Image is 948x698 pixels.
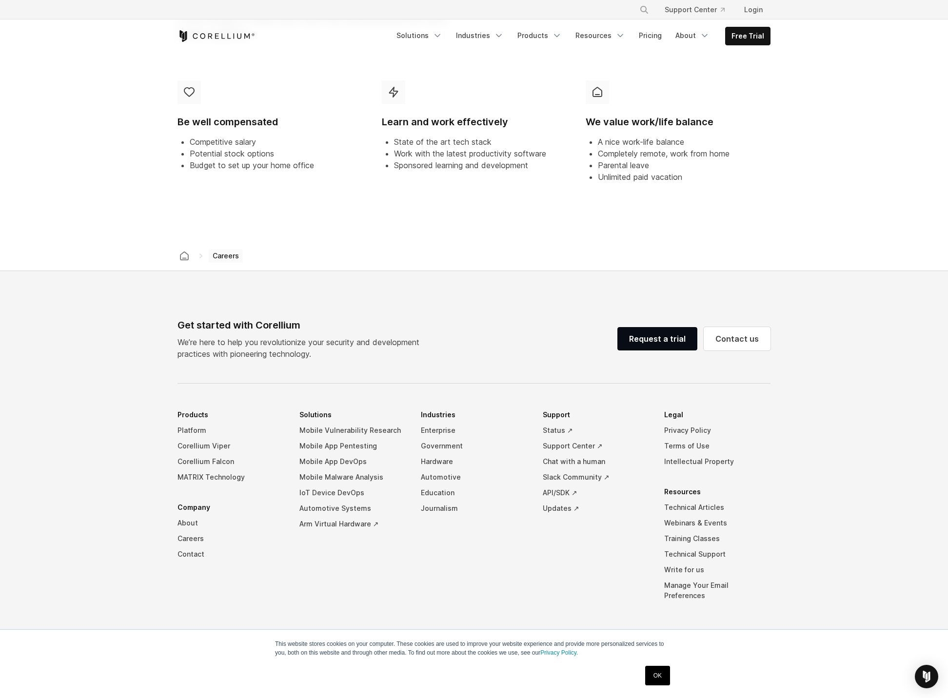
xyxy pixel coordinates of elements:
[598,160,649,170] span: Parental leave
[394,137,492,147] span: State of the art tech stack
[635,1,653,19] button: Search
[598,149,730,158] span: Completely remote, work from home
[382,116,567,129] h4: Learn and work effectively
[726,27,770,45] a: Free Trial
[543,454,649,469] a: Chat with a human
[299,438,406,454] a: Mobile App Pentesting
[178,336,427,360] p: We’re here to help you revolutionize your security and development practices with pioneering tech...
[657,1,732,19] a: Support Center
[664,423,770,438] a: Privacy Policy
[178,407,770,618] div: Navigation Menu
[421,438,527,454] a: Government
[178,318,427,332] div: Get started with Corellium
[645,666,670,685] a: OK
[178,423,284,438] a: Platform
[299,469,406,485] a: Mobile Malware Analysis
[421,485,527,501] a: Education
[543,501,649,516] a: Updates ↗
[190,148,362,159] li: Potential stock options
[915,665,938,688] div: Open Intercom Messenger
[394,149,546,158] span: Work with the latest productivity software
[664,546,770,562] a: Technical Support
[664,562,770,578] a: Write for us
[570,27,631,44] a: Resources
[736,1,770,19] a: Login
[299,485,406,501] a: IoT Device DevOps
[391,27,770,45] div: Navigation Menu
[299,423,406,438] a: Mobile Vulnerability Research
[178,531,284,546] a: Careers
[664,454,770,469] a: Intellectual Property
[178,116,362,129] h4: Be well compensated
[299,516,406,532] a: Arm Virtual Hardware ↗
[540,649,578,656] a: Privacy Policy.
[178,515,284,531] a: About
[190,159,362,171] li: Budget to set up your home office
[617,327,697,350] a: Request a trial
[190,136,362,148] li: Competitive salary
[421,469,527,485] a: Automotive
[633,27,668,44] a: Pricing
[178,438,284,454] a: Corellium Viper
[394,160,528,170] span: Sponsored learning and development
[664,578,770,603] a: Manage Your Email Preferences
[664,531,770,546] a: Training Classes
[670,27,715,44] a: About
[664,500,770,515] a: Technical Articles
[704,327,770,350] a: Contact us
[421,423,527,438] a: Enterprise
[543,438,649,454] a: Support Center ↗
[391,27,448,44] a: Solutions
[178,30,255,42] a: Corellium Home
[299,501,406,516] a: Automotive Systems
[543,485,649,501] a: API/SDK ↗
[176,249,193,263] a: Corellium home
[209,249,243,263] span: Careers
[178,454,284,469] a: Corellium Falcon
[664,515,770,531] a: Webinars & Events
[598,137,684,147] span: A nice work-life balance
[299,454,406,469] a: Mobile App DevOps
[543,423,649,438] a: Status ↗
[664,438,770,454] a: Terms of Use
[275,640,673,657] p: This website stores cookies on your computer. These cookies are used to improve your website expe...
[586,116,770,129] h4: We value work/life balance
[421,454,527,469] a: Hardware
[178,546,284,562] a: Contact
[178,469,284,485] a: MATRIX Technology
[598,172,682,182] span: Unlimited paid vacation
[421,501,527,516] a: Journalism
[628,1,770,19] div: Navigation Menu
[512,27,568,44] a: Products
[450,27,510,44] a: Industries
[543,469,649,485] a: Slack Community ↗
